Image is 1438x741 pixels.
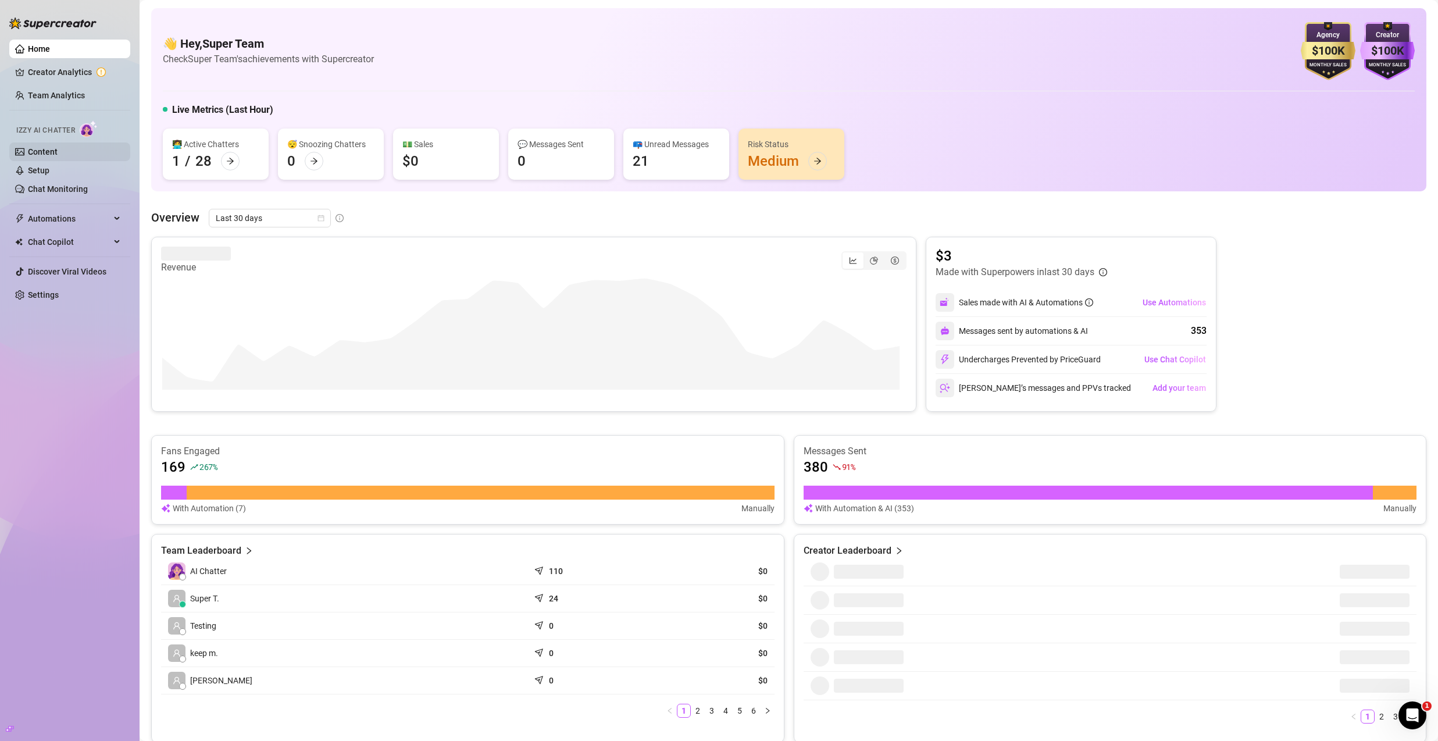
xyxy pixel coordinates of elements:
article: $0 [659,675,768,686]
div: 0 [518,152,526,170]
div: 21 [633,152,649,170]
span: fall [833,463,841,471]
span: Super T. [190,592,219,605]
div: 1 [172,152,180,170]
img: svg%3e [940,383,950,393]
span: send [534,673,546,685]
span: 267 % [199,461,217,472]
a: Creator Analytics exclamation-circle [28,63,121,81]
img: purple-badge-B9DA21FR.svg [1360,22,1415,80]
li: 5 [733,704,747,718]
article: Made with Superpowers in last 30 days [936,265,1094,279]
li: 1 [677,704,691,718]
li: 3 [705,704,719,718]
button: left [1347,710,1361,724]
a: 3 [705,704,718,717]
div: 💬 Messages Sent [518,138,605,151]
article: $0 [659,647,768,659]
h4: 👋 Hey, Super Team [163,35,374,52]
a: Home [28,44,50,54]
img: svg%3e [940,297,950,308]
a: Chat Monitoring [28,184,88,194]
div: Risk Status [748,138,835,151]
button: Use Chat Copilot [1144,350,1207,369]
li: 1 [1361,710,1375,724]
span: Last 30 days [216,209,324,227]
a: Settings [28,290,59,300]
div: 📪 Unread Messages [633,138,720,151]
div: 😴 Snoozing Chatters [287,138,374,151]
li: 3 [1389,710,1403,724]
div: Messages sent by automations & AI [936,322,1088,340]
li: Next Page [761,704,775,718]
span: build [6,725,14,733]
article: $3 [936,247,1107,265]
span: keep m. [190,647,218,660]
span: line-chart [849,256,857,265]
li: 2 [691,704,705,718]
div: 0 [287,152,295,170]
span: send [534,564,546,575]
img: AI Chatter [80,120,98,137]
span: send [534,618,546,630]
span: right [245,544,253,558]
article: Overview [151,209,199,226]
span: Chat Copilot [28,233,110,251]
article: 0 [549,620,554,632]
div: $100K [1301,42,1355,60]
a: 5 [733,704,746,717]
div: Sales made with AI & Automations [959,296,1093,309]
div: $0 [402,152,419,170]
span: Use Automations [1143,298,1206,307]
article: Messages Sent [804,445,1417,458]
div: 👩‍💻 Active Chatters [172,138,259,151]
img: svg%3e [940,354,950,365]
span: AI Chatter [190,565,227,578]
span: info-circle [1099,268,1107,276]
span: info-circle [1085,298,1093,307]
span: arrow-right [813,157,822,165]
span: Automations [28,209,110,228]
article: Revenue [161,261,231,275]
div: Monthly Sales [1301,62,1355,69]
span: Add your team [1152,383,1206,393]
div: Agency [1301,30,1355,41]
a: 2 [1375,710,1388,723]
li: 4 [719,704,733,718]
article: $0 [659,565,768,577]
article: Manually [741,502,775,515]
article: With Automation & AI (353) [815,502,914,515]
span: 91 % [842,461,855,472]
a: 1 [677,704,690,717]
article: 0 [549,675,554,686]
a: Setup [28,166,49,175]
span: arrow-right [226,157,234,165]
span: left [666,707,673,714]
span: send [534,646,546,657]
span: user [173,622,181,630]
iframe: Intercom live chat [1398,701,1426,729]
div: Undercharges Prevented by PriceGuard [936,350,1101,369]
a: Content [28,147,58,156]
div: Creator [1360,30,1415,41]
span: dollar-circle [891,256,899,265]
img: svg%3e [804,502,813,515]
article: Creator Leaderboard [804,544,891,558]
span: right [764,707,771,714]
div: [PERSON_NAME]’s messages and PPVs tracked [936,379,1131,397]
a: 6 [747,704,760,717]
article: 24 [549,593,558,604]
article: 0 [549,647,554,659]
span: 1 [1422,701,1432,711]
a: 1 [1361,710,1374,723]
div: $100K [1360,42,1415,60]
span: rise [190,463,198,471]
a: 2 [691,704,704,717]
article: 169 [161,458,185,476]
img: Chat Copilot [15,238,23,246]
img: svg%3e [940,326,950,336]
span: arrow-right [310,157,318,165]
button: left [663,704,677,718]
li: Previous Page [1347,710,1361,724]
img: logo-BBDzfeDw.svg [9,17,97,29]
